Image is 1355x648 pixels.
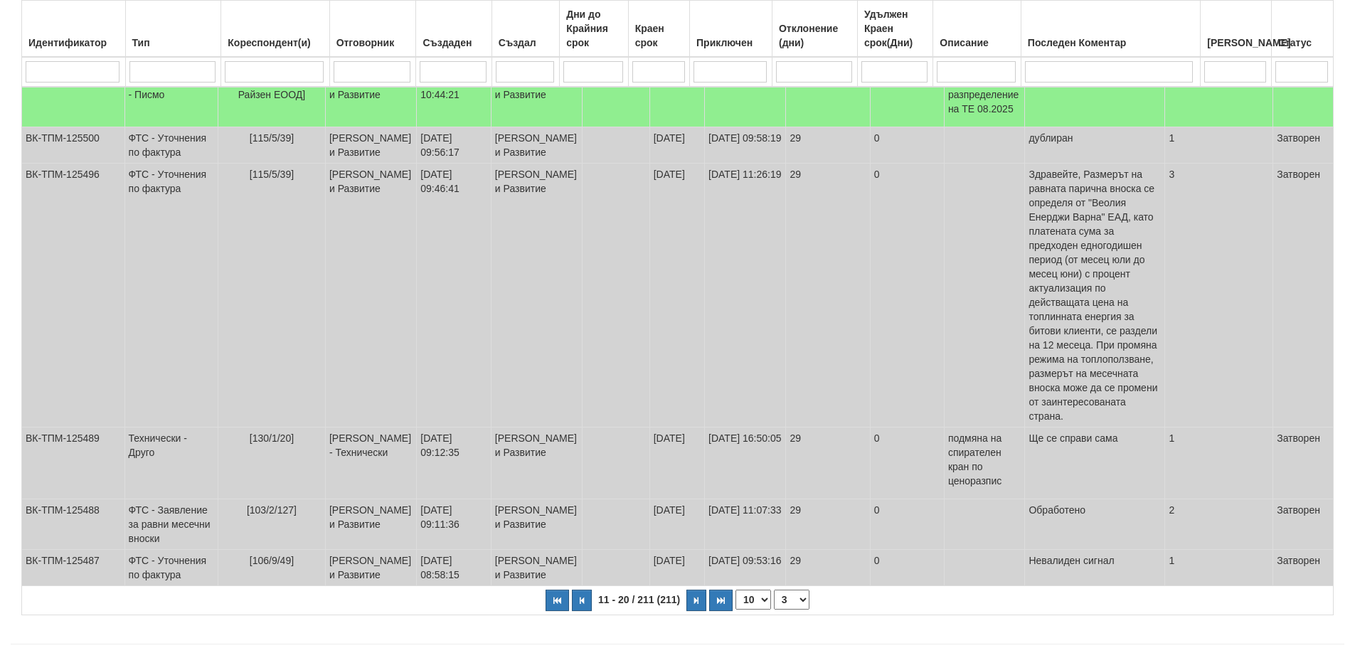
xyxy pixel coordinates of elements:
[124,427,218,499] td: Технически - Друго
[705,499,786,550] td: [DATE] 11:07:33
[250,132,294,144] span: [115/5/39]
[690,1,772,58] th: Приключен: No sort applied, activate to apply an ascending sort
[1165,70,1273,127] td: 1
[491,550,582,586] td: [PERSON_NAME] и Развитие
[1165,164,1273,427] td: 3
[705,127,786,164] td: [DATE] 09:58:19
[1021,1,1200,58] th: Последен Коментар: No sort applied, activate to apply an ascending sort
[325,164,416,427] td: [PERSON_NAME] и Развитие
[417,70,491,127] td: [DATE] 10:44:21
[1273,550,1334,586] td: Затворен
[1029,504,1085,516] span: Обработено
[948,431,1021,488] p: подмяна на спирателен кран по ценоразпис
[1273,427,1334,499] td: Затворен
[124,127,218,164] td: ФТС - Уточнения по фактура
[776,18,854,53] div: Отклонение (дни)
[857,1,932,58] th: Удължен Краен срок(Дни): No sort applied, activate to apply an ascending sort
[1029,555,1114,566] span: Невалиден сигнал
[124,70,218,127] td: Административен - Писмо
[22,550,125,586] td: ВК-ТПМ-125487
[870,127,944,164] td: 0
[1273,127,1334,164] td: Затворен
[325,427,416,499] td: [PERSON_NAME] - Технически
[124,550,218,586] td: ФТС - Уточнения по фактура
[325,550,416,586] td: [PERSON_NAME] и Развитие
[870,550,944,586] td: 0
[334,33,413,53] div: Отговорник
[786,164,870,427] td: 29
[560,1,629,58] th: Дни до Крайния срок: No sort applied, activate to apply an ascending sort
[786,499,870,550] td: 29
[250,169,294,180] span: [115/5/39]
[870,427,944,499] td: 0
[649,499,704,550] td: [DATE]
[329,1,416,58] th: Отговорник: No sort applied, activate to apply an ascending sort
[735,590,771,610] select: Брой редове на страница
[870,164,944,427] td: 0
[124,164,218,427] td: ФТС - Уточнения по фактура
[325,499,416,550] td: [PERSON_NAME] и Развитие
[649,550,704,586] td: [DATE]
[417,499,491,550] td: [DATE] 09:11:36
[1273,164,1334,427] td: Затворен
[491,427,582,499] td: [PERSON_NAME] и Развитие
[786,427,870,499] td: 29
[563,4,625,53] div: Дни до Крайния срок
[125,1,221,58] th: Тип: No sort applied, activate to apply an ascending sort
[1271,1,1333,58] th: Статус: No sort applied, activate to apply an ascending sort
[649,427,704,499] td: [DATE]
[491,164,582,427] td: [PERSON_NAME] и Развитие
[786,550,870,586] td: 29
[1273,499,1334,550] td: Затворен
[417,550,491,586] td: [DATE] 08:58:15
[786,127,870,164] td: 29
[546,590,569,611] button: Първа страница
[632,18,686,53] div: Краен срок
[1204,33,1267,53] div: [PERSON_NAME]
[774,590,809,610] select: Страница номер
[22,127,125,164] td: ВК-ТПМ-125500
[491,499,582,550] td: [PERSON_NAME] и Развитие
[22,164,125,427] td: ВК-ТПМ-125496
[124,499,218,550] td: ФТС - Заявление за равни месечни вноски
[772,1,857,58] th: Отклонение (дни): No sort applied, activate to apply an ascending sort
[1165,550,1273,586] td: 1
[595,594,684,605] span: 11 - 20 / 211 (211)
[22,499,125,550] td: ВК-ТПМ-125488
[861,4,929,53] div: Удължен Краен срок(Дни)
[129,33,218,53] div: Тип
[705,164,786,427] td: [DATE] 11:26:19
[686,590,706,611] button: Следваща страница
[491,1,559,58] th: Създал: No sort applied, activate to apply an ascending sort
[649,127,704,164] td: [DATE]
[572,590,592,611] button: Предишна страница
[709,590,733,611] button: Последна страница
[22,70,125,127] td: ВК-П-125503
[221,1,329,58] th: Кореспондент(и): No sort applied, activate to apply an ascending sort
[1201,1,1271,58] th: Брой Файлове: No sort applied, activate to apply an ascending sort
[1029,132,1073,144] span: дублиран
[417,427,491,499] td: [DATE] 09:12:35
[705,550,786,586] td: [DATE] 09:53:16
[694,33,768,53] div: Приключен
[417,127,491,164] td: [DATE] 09:56:17
[870,499,944,550] td: 0
[1165,127,1273,164] td: 1
[1025,33,1196,53] div: Последен Коментар
[496,33,556,53] div: Създал
[250,432,294,444] span: [130/1/20]
[628,1,689,58] th: Краен срок: No sort applied, activate to apply an ascending sort
[491,70,582,127] td: [PERSON_NAME] и Развитие
[22,427,125,499] td: ВК-ТПМ-125489
[225,33,325,53] div: Кореспондент(и)
[416,1,491,58] th: Създаден: No sort applied, activate to apply an ascending sort
[417,164,491,427] td: [DATE] 09:46:41
[491,127,582,164] td: [PERSON_NAME] и Развитие
[247,504,297,516] span: [103/2/127]
[933,1,1021,58] th: Описание: No sort applied, activate to apply an ascending sort
[325,127,416,164] td: [PERSON_NAME] и Развитие
[705,427,786,499] td: [DATE] 16:50:05
[22,1,126,58] th: Идентификатор: No sort applied, activate to apply an ascending sort
[948,73,1021,116] p: дялово разпределение на ТЕ 08.2025
[26,33,122,53] div: Идентификатор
